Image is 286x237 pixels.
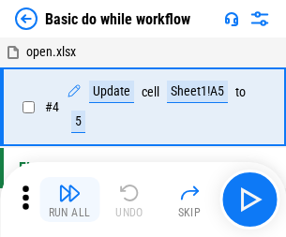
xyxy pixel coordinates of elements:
span: open.xlsx [26,44,76,59]
img: Settings menu [248,7,271,30]
button: Run All [39,177,99,222]
div: to [235,85,246,99]
div: Basic do while workflow [45,10,190,28]
div: Update [89,81,134,103]
img: Back [15,7,38,30]
img: Main button [234,185,264,215]
div: Run All [49,207,91,218]
div: Skip [178,207,202,218]
button: Skip [159,177,219,222]
div: cell [142,85,159,99]
img: Run All [58,182,81,204]
span: # 4 [45,99,59,114]
img: Support [224,11,239,26]
div: Sheet1!A5 [167,81,228,103]
img: Skip [178,182,201,204]
div: 5 [71,111,85,133]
